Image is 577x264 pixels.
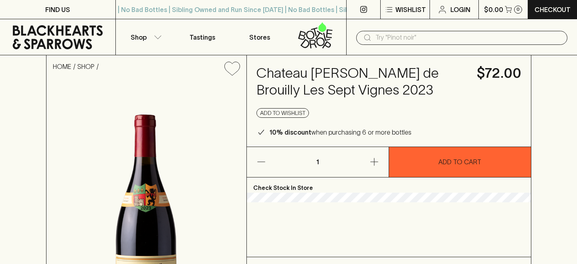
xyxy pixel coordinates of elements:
[174,19,231,55] a: Tastings
[395,5,426,14] p: Wishlist
[231,19,289,55] a: Stores
[116,19,174,55] button: Shop
[477,65,521,82] h4: $72.00
[375,31,561,44] input: Try "Pinot noir"
[53,63,71,70] a: HOME
[256,108,309,118] button: Add to wishlist
[45,5,70,14] p: FIND US
[269,127,412,137] p: when purchasing 6 or more bottles
[131,32,147,42] p: Shop
[269,129,311,136] b: 10% discount
[516,7,520,12] p: 0
[438,157,481,167] p: ADD TO CART
[221,58,243,79] button: Add to wishlist
[484,5,503,14] p: $0.00
[308,147,327,177] p: 1
[535,5,571,14] p: Checkout
[256,65,467,99] h4: Chateau [PERSON_NAME] de Brouilly Les Sept Vignes 2023
[249,32,270,42] p: Stores
[77,63,95,70] a: SHOP
[450,5,470,14] p: Login
[247,177,531,193] p: Check Stock In Store
[190,32,215,42] p: Tastings
[389,147,531,177] button: ADD TO CART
